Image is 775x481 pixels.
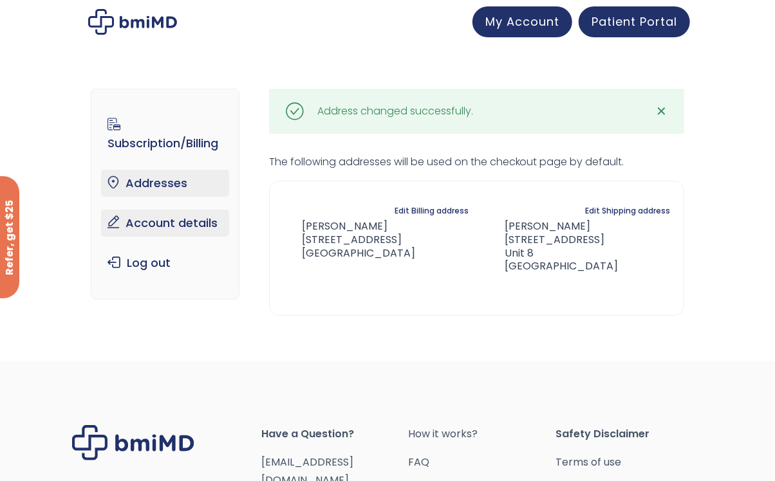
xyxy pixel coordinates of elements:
a: Log out [101,250,229,277]
p: The following addresses will be used on the checkout page by default. [269,153,684,171]
img: My account [88,9,177,35]
nav: Account pages [91,89,239,300]
span: My Account [485,14,559,30]
a: Edit Shipping address [586,202,671,220]
a: My Account [472,6,572,37]
img: Brand Logo [72,425,194,460]
a: Edit Billing address [395,202,469,220]
a: How it works? [409,425,556,443]
a: ✕ [649,98,675,124]
address: [PERSON_NAME] [STREET_ADDRESS] Unit 8 [GEOGRAPHIC_DATA] [484,220,618,273]
span: Patient Portal [592,14,677,30]
span: ✕ [656,102,667,120]
a: Patient Portal [579,6,690,37]
div: Address changed successfully. [317,102,473,120]
a: Addresses [101,170,229,197]
address: [PERSON_NAME] [STREET_ADDRESS] [GEOGRAPHIC_DATA] [283,220,415,260]
span: Have a Question? [261,425,409,443]
a: Terms of use [556,453,703,471]
span: Safety Disclaimer [556,425,703,443]
a: Account details [101,210,229,237]
a: Subscription/Billing [101,112,229,157]
a: FAQ [409,453,556,471]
